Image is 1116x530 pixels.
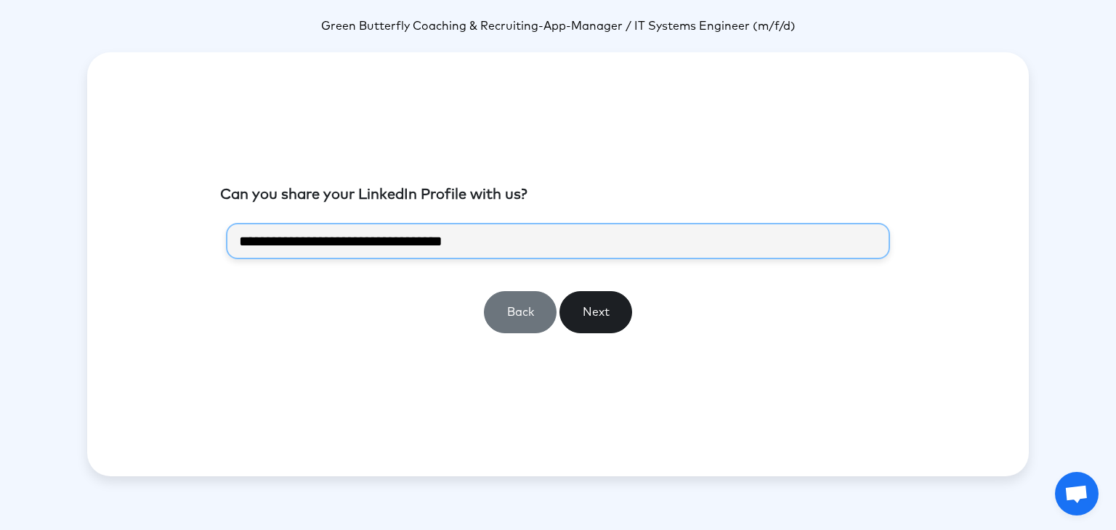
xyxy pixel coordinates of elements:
span: Green Butterfly Coaching & Recruiting [321,20,538,32]
span: App-Manager / IT Systems Engineer (m/f/d) [543,20,796,32]
p: - [87,17,1029,35]
a: Open chat [1055,472,1099,515]
label: Can you share your LinkedIn Profile with us? [220,184,527,205]
button: Next [559,291,632,333]
button: Back [484,291,557,333]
